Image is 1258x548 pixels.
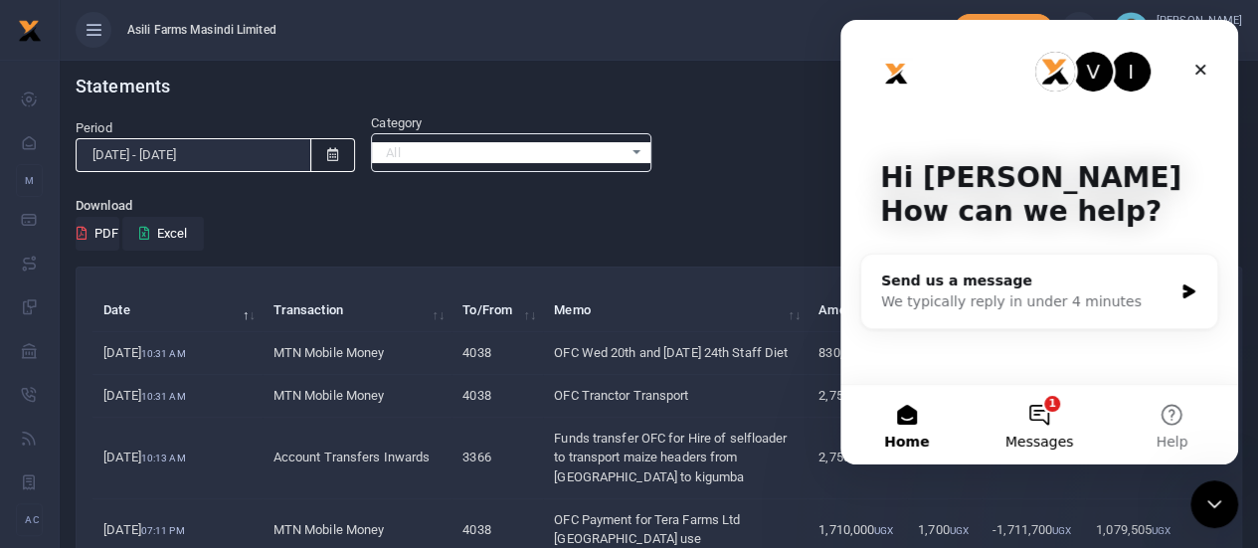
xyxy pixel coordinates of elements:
[954,14,1053,47] li: Toup your wallet
[950,525,969,536] small: UGX
[76,138,311,172] input: select period
[1113,12,1149,48] img: profile-user
[76,118,112,138] label: Period
[451,332,543,375] td: 4038
[92,332,263,375] td: [DATE]
[263,375,452,418] td: MTN Mobile Money
[92,418,263,499] td: [DATE]
[18,22,42,37] a: logo-small logo-large logo-large
[1190,480,1238,528] iframe: Intercom live chat
[16,503,43,536] li: Ac
[119,21,284,39] span: Asili Farms Masindi Limited
[1157,13,1242,30] small: [PERSON_NAME]
[16,164,43,197] li: M
[451,289,543,332] th: To/From: activate to sort column ascending
[808,418,907,499] td: 2,750,000
[371,113,422,133] label: Category
[76,217,119,251] button: PDF
[92,289,263,332] th: Date: activate to sort column descending
[451,375,543,418] td: 4038
[141,391,186,402] small: 10:31 AM
[543,289,808,332] th: Memo: activate to sort column ascending
[808,375,907,418] td: 2,750,000
[92,375,263,418] td: [DATE]
[954,14,1053,47] span: Add money
[141,453,186,463] small: 10:13 AM
[263,332,452,375] td: MTN Mobile Money
[122,217,204,251] button: Excel
[76,196,1242,217] p: Download
[543,332,808,375] td: OFC Wed 20th and [DATE] 24th Staff Diet
[263,289,452,332] th: Transaction: activate to sort column ascending
[141,348,186,359] small: 10:31 AM
[808,332,907,375] td: 830,000
[451,418,543,499] td: 3366
[1052,525,1071,536] small: UGX
[76,76,1242,97] h4: Statements
[874,525,893,536] small: UGX
[543,375,808,418] td: OFC Tranctor Transport
[263,418,452,499] td: Account Transfers Inwards
[141,525,185,536] small: 07:11 PM
[840,20,1238,464] iframe: Intercom live chat
[543,418,808,499] td: Funds transfer OFC for Hire of selfloader to transport maize headers from [GEOGRAPHIC_DATA] to ki...
[1152,525,1170,536] small: UGX
[808,289,907,332] th: Amount: activate to sort column ascending
[386,143,622,163] span: All
[1113,12,1242,48] a: profile-user [PERSON_NAME] OFC - Ops
[18,19,42,43] img: logo-small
